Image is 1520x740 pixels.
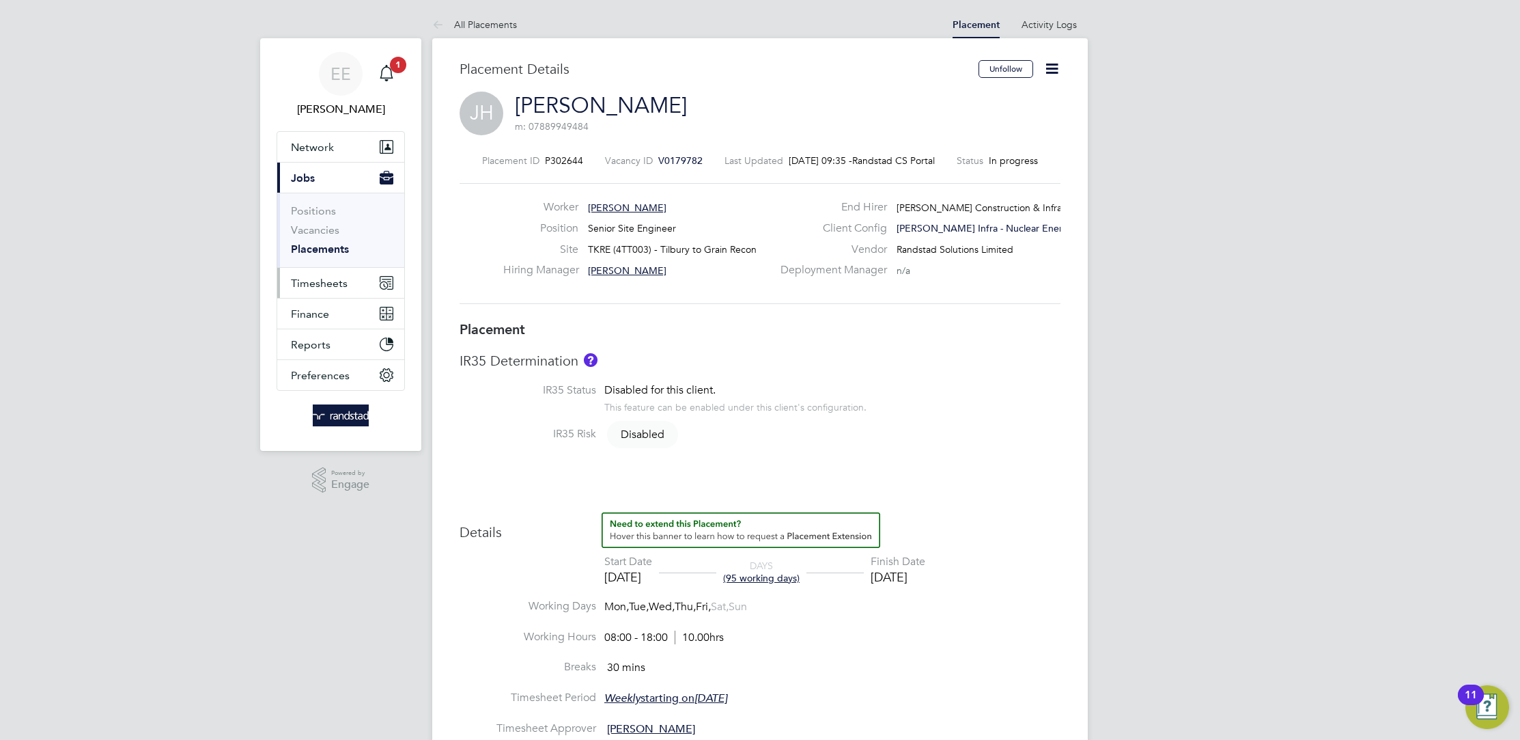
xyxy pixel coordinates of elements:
[789,154,852,167] span: [DATE] 09:35 -
[503,200,578,215] label: Worker
[604,555,652,569] div: Start Date
[723,572,800,584] span: (95 working days)
[313,405,369,426] img: randstad-logo-retina.png
[291,369,350,382] span: Preferences
[772,243,887,257] label: Vendor
[607,722,695,736] span: [PERSON_NAME]
[277,132,404,162] button: Network
[277,299,404,329] button: Finance
[312,467,370,493] a: Powered byEngage
[503,221,578,236] label: Position
[460,352,1060,370] h3: IR35 Determination
[277,329,404,359] button: Reports
[675,631,724,644] span: 10.00hrs
[604,383,716,397] span: Disabled for this client.
[291,172,315,184] span: Jobs
[460,321,525,338] b: Placement
[277,101,405,118] span: Elliott Ebanks
[897,202,1079,214] span: [PERSON_NAME] Construction & Infrast…
[629,600,649,614] span: Tue,
[588,202,666,214] span: [PERSON_NAME]
[291,223,339,236] a: Vacancies
[957,154,983,167] label: Status
[331,479,369,491] span: Engage
[658,154,703,167] span: V0179782
[897,264,910,277] span: n/a
[390,57,406,73] span: 1
[277,268,404,298] button: Timesheets
[515,120,589,133] span: m: 07889949484
[277,405,405,426] a: Go to home page
[604,398,867,413] div: This feature can be enabled under this client's configuration.
[871,569,925,585] div: [DATE]
[675,600,696,614] span: Thu,
[373,52,400,96] a: 1
[460,92,503,135] span: JH
[460,722,596,736] label: Timesheet Approver
[852,154,935,167] span: Randstad CS Portal
[291,243,349,256] a: Placements
[482,154,539,167] label: Placement ID
[460,60,968,78] h3: Placement Details
[277,163,404,193] button: Jobs
[897,243,1013,256] span: Randstad Solutions Limited
[604,631,724,645] div: 08:00 - 18:00
[897,222,1078,234] span: [PERSON_NAME] Infra - Nuclear Energ…
[724,154,783,167] label: Last Updated
[291,204,336,217] a: Positions
[1465,685,1509,729] button: Open Resource Center, 11 new notifications
[260,38,421,451] nav: Main navigation
[588,243,757,256] span: TKRE (4TT003) - Tilbury to Grain Recon
[649,600,675,614] span: Wed,
[545,154,583,167] span: P302644
[432,18,517,31] a: All Placements
[604,691,641,705] em: Weekly
[979,60,1033,78] button: Unfollow
[460,383,596,398] label: IR35 Status
[330,65,351,83] span: EE
[291,277,348,290] span: Timesheets
[696,600,711,614] span: Fri,
[277,193,404,267] div: Jobs
[989,154,1038,167] span: In progress
[460,427,596,441] label: IR35 Risk
[460,630,596,644] label: Working Hours
[694,691,727,705] em: [DATE]
[584,353,597,367] button: About IR35
[716,560,806,584] div: DAYS
[588,222,676,234] span: Senior Site Engineer
[607,661,645,674] span: 30 mins
[953,19,1000,31] a: Placement
[772,221,887,236] label: Client Config
[460,512,1060,541] h3: Details
[503,243,578,257] label: Site
[711,600,729,614] span: Sat,
[291,141,334,154] span: Network
[460,660,596,674] label: Breaks
[515,92,687,119] a: [PERSON_NAME]
[1022,18,1077,31] a: Activity Logs
[588,264,666,277] span: [PERSON_NAME]
[602,512,880,548] button: How to extend a Placement?
[291,307,329,320] span: Finance
[331,467,369,479] span: Powered by
[772,200,887,215] label: End Hirer
[607,421,678,448] span: Disabled
[277,52,405,118] a: EE[PERSON_NAME]
[604,691,727,705] span: starting on
[605,154,653,167] label: Vacancy ID
[604,569,652,585] div: [DATE]
[503,263,578,277] label: Hiring Manager
[729,600,747,614] span: Sun
[772,263,887,277] label: Deployment Manager
[291,338,330,351] span: Reports
[460,599,596,614] label: Working Days
[1465,695,1477,713] div: 11
[871,555,925,569] div: Finish Date
[277,360,404,390] button: Preferences
[460,691,596,705] label: Timesheet Period
[604,600,629,614] span: Mon,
